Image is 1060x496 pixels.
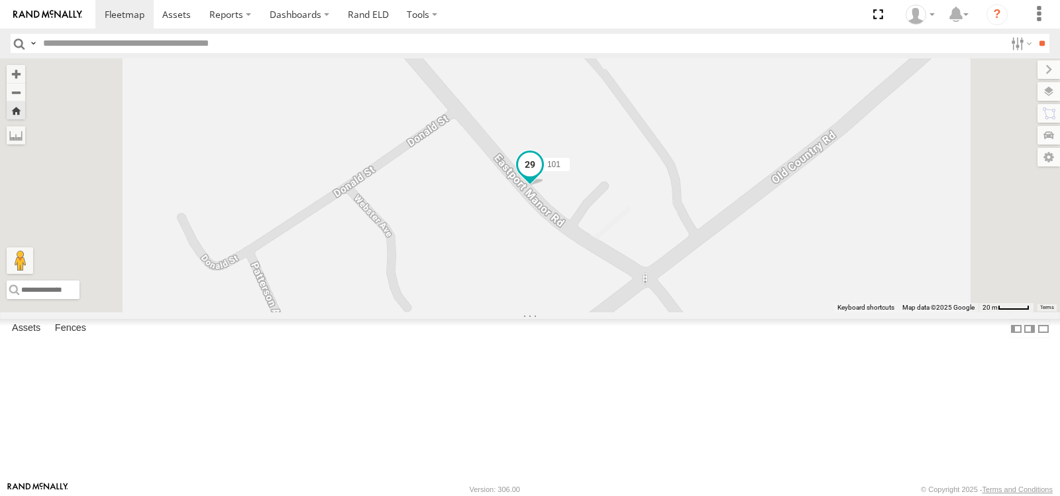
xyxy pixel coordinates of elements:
label: Search Filter Options [1006,34,1034,53]
span: 20 m [982,304,998,311]
label: Map Settings [1037,148,1060,166]
button: Zoom Home [7,101,25,119]
div: Victor Calcano Jr [901,5,939,25]
span: 101 [547,159,560,168]
label: Assets [5,320,47,338]
div: Version: 306.00 [470,485,520,493]
span: Map data ©2025 Google [902,304,975,311]
img: rand-logo.svg [13,10,82,19]
button: Drag Pegman onto the map to open Street View [7,247,33,274]
label: Dock Summary Table to the Left [1010,319,1023,338]
label: Measure [7,126,25,145]
div: © Copyright 2025 - [921,485,1053,493]
label: Dock Summary Table to the Right [1023,319,1036,338]
button: Map Scale: 20 m per 44 pixels [979,303,1033,312]
a: Visit our Website [7,483,68,496]
label: Hide Summary Table [1037,319,1050,338]
a: Terms (opens in new tab) [1040,304,1054,310]
a: Terms and Conditions [982,485,1053,493]
label: Fences [48,320,93,338]
button: Zoom out [7,83,25,101]
button: Zoom in [7,65,25,83]
button: Keyboard shortcuts [837,303,894,312]
i: ? [986,4,1008,25]
label: Search Query [28,34,38,53]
